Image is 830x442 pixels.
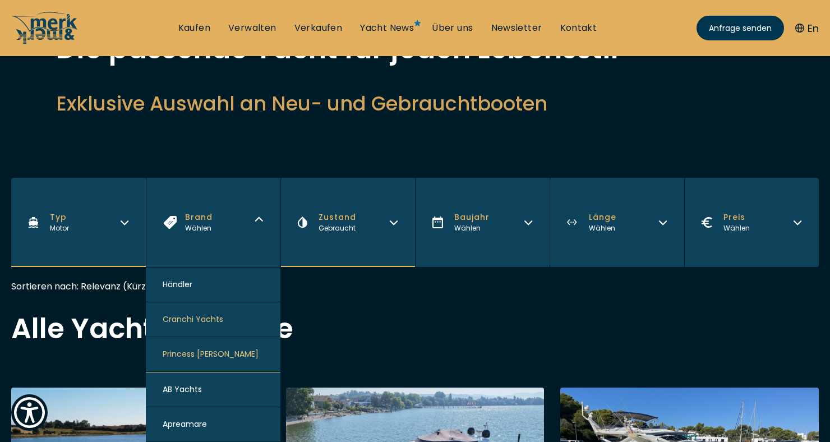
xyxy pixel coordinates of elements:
button: BrandWählen [146,178,280,267]
span: Anfrage senden [709,22,772,34]
a: Newsletter [491,22,542,34]
a: Verwalten [228,22,276,34]
span: Motor [50,223,69,233]
button: AB Yachts [146,372,280,407]
a: Kaufen [178,22,210,34]
span: AB Yachts [163,384,202,395]
span: Typ [50,211,69,223]
span: Länge [589,211,616,223]
a: Anfrage senden [697,16,784,40]
span: Zustand [319,211,356,223]
span: Apreamare [163,418,207,430]
button: PreisWählen [684,178,819,267]
div: Wählen [454,223,490,233]
button: TypMotor [11,178,146,267]
a: Kontakt [560,22,597,34]
span: Baujahr [454,211,490,223]
a: Verkaufen [294,22,343,34]
button: BaujahrWählen [415,178,550,267]
button: Cranchi Yachts [146,302,280,337]
button: En [795,21,819,36]
button: Princess [PERSON_NAME] [146,337,280,372]
span: Cranchi Yachts [163,314,223,325]
span: Princess [PERSON_NAME] [163,348,259,360]
a: Yacht News [360,22,414,34]
div: Händler [146,268,280,302]
div: Wählen [723,223,750,233]
div: Wählen [589,223,616,233]
button: Apreamare [146,407,280,442]
button: LängeWählen [550,178,684,267]
span: Brand [185,211,213,223]
div: Wählen [185,223,213,233]
a: Über uns [432,22,473,34]
button: ZustandGebraucht [280,178,415,267]
button: Show Accessibility Preferences [11,394,48,431]
span: Preis [723,211,750,223]
h2: Exklusive Auswahl an Neu- und Gebrauchtbooten [56,90,774,117]
h2: Alle Yachtangebote [11,315,819,343]
h1: Die passende Yacht für jeden Lebensstil [56,35,774,63]
div: Sortieren nach: Relevanz (Kürzlich hinzugefügt) [11,279,219,293]
span: Gebraucht [319,223,356,233]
